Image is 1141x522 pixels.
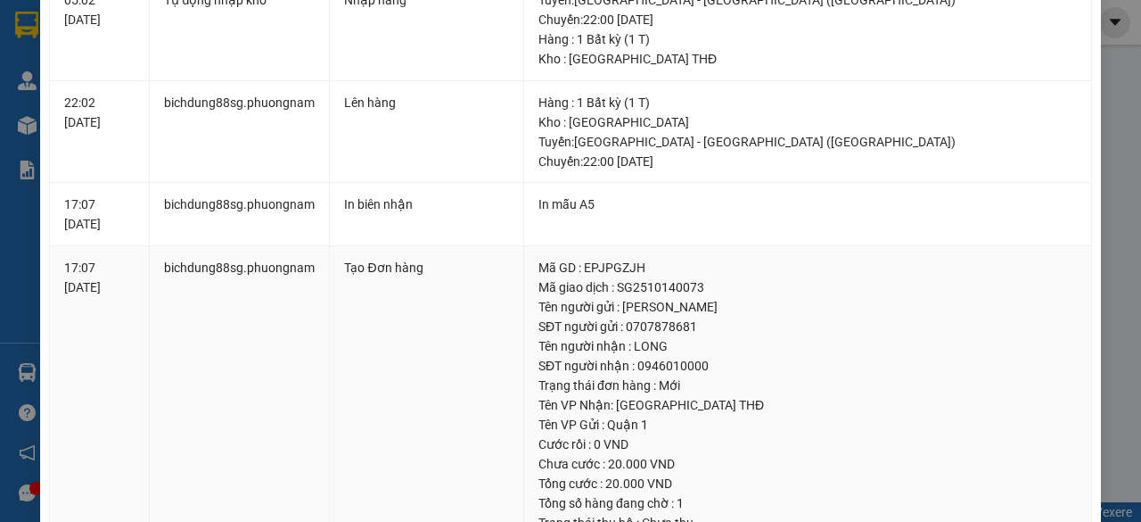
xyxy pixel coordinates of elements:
[538,93,1077,112] div: Hàng : 1 Bất kỳ (1 T)
[538,278,1077,297] div: Mã giao dịch : SG2510140073
[150,183,330,246] td: bichdung88sg.phuongnam
[538,29,1077,49] div: Hàng : 1 Bất kỳ (1 T)
[538,493,1077,513] div: Tổng số hàng đang chờ : 1
[538,258,1077,278] div: Mã GD : EPJPGZJH
[150,81,330,184] td: bichdung88sg.phuongnam
[344,258,509,278] div: Tạo Đơn hàng
[344,93,509,112] div: Lên hàng
[538,297,1077,317] div: Tên người gửi : [PERSON_NAME]
[538,454,1077,474] div: Chưa cước : 20.000 VND
[538,317,1077,336] div: SĐT người gửi : 0707878681
[64,195,135,234] div: 17:07 [DATE]
[344,195,509,214] div: In biên nhận
[538,376,1077,395] div: Trạng thái đơn hàng : Mới
[538,435,1077,454] div: Cước rồi : 0 VND
[64,93,135,132] div: 22:02 [DATE]
[538,195,1077,214] div: In mẫu A5
[538,415,1077,435] div: Tên VP Gửi : Quận 1
[64,258,135,297] div: 17:07 [DATE]
[538,395,1077,415] div: Tên VP Nhận: [GEOGRAPHIC_DATA] THĐ
[538,49,1077,69] div: Kho : [GEOGRAPHIC_DATA] THĐ
[538,336,1077,356] div: Tên người nhận : LONG
[538,356,1077,376] div: SĐT người nhận : 0946010000
[538,112,1077,132] div: Kho : [GEOGRAPHIC_DATA]
[538,474,1077,493] div: Tổng cước : 20.000 VND
[538,132,1077,171] div: Tuyến : [GEOGRAPHIC_DATA] - [GEOGRAPHIC_DATA] ([GEOGRAPHIC_DATA]) Chuyến: 22:00 [DATE]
